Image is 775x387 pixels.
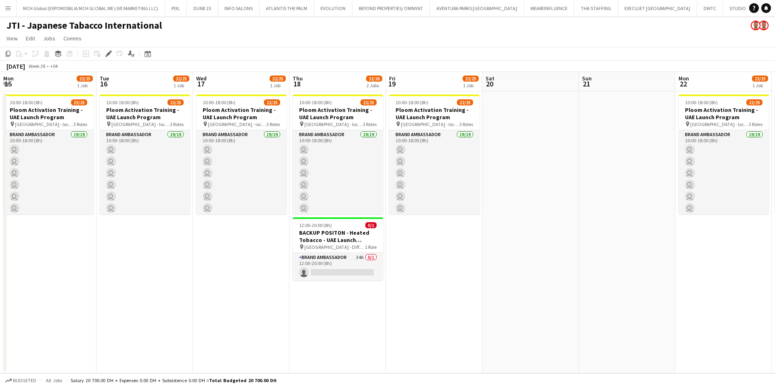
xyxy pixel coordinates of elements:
app-job-card: 10:00-18:00 (8h)22/25Ploom Activation Training - UAE Launch Program [GEOGRAPHIC_DATA] - locations... [100,95,190,214]
span: 1 Role [365,244,377,250]
span: 3 Roles [459,121,473,127]
span: 22/25 [360,99,377,105]
h3: Ploom Activation Training - UAE Launch Program [679,106,769,121]
button: DUNE 23 [187,0,218,16]
span: Tue [100,75,109,82]
app-user-avatar: David O Connor [751,21,760,30]
app-job-card: 10:00-18:00 (8h)22/25Ploom Activation Training - UAE Launch Program [GEOGRAPHIC_DATA] - locations... [389,95,480,214]
div: 2 Jobs [367,82,382,88]
app-job-card: 10:00-18:00 (8h)22/25Ploom Activation Training - UAE Launch Program [GEOGRAPHIC_DATA] - locations... [293,95,383,214]
button: BEYOND PROPERTIES/ OMNIYAT [352,0,430,16]
span: 19 [388,79,396,88]
h1: JTI - Japanese Tabacco International [6,19,162,32]
app-card-role: Brand Ambassador34A0/112:00-20:00 (8h) [293,253,383,280]
button: Budgeted [4,376,38,385]
span: View [6,35,18,42]
span: Thu [293,75,303,82]
span: Total Budgeted 20 700.00 DH [209,377,276,383]
span: Sun [582,75,592,82]
div: 1 Job [77,82,92,88]
span: [GEOGRAPHIC_DATA] - Different locations [304,244,365,250]
span: 21 [581,79,592,88]
span: [GEOGRAPHIC_DATA] - locations TBC [304,121,363,127]
span: 22/25 [77,76,93,82]
span: 20 [484,79,494,88]
span: 22/25 [752,76,768,82]
span: Wed [196,75,207,82]
button: DWTC [697,0,723,16]
span: 10:00-18:00 (8h) [299,99,332,105]
app-card-role: Brand Ambassador19/1910:00-18:00 (8h) [196,130,287,368]
span: 16 [98,79,109,88]
button: INFO SALONS [218,0,260,16]
span: 3 Roles [170,121,184,127]
span: 22/25 [463,76,479,82]
button: WEAREINFLUENCE [524,0,574,16]
a: View [3,33,21,44]
button: EXECUJET [GEOGRAPHIC_DATA] [618,0,697,16]
span: [GEOGRAPHIC_DATA] - locations TBC [401,121,459,127]
div: 1 Job [463,82,478,88]
button: PIXL [165,0,187,16]
a: Edit [23,33,38,44]
span: Edit [26,35,35,42]
app-job-card: 10:00-18:00 (8h)22/25Ploom Activation Training - UAE Launch Program [GEOGRAPHIC_DATA] - locations... [3,95,94,214]
span: 22/25 [173,76,189,82]
h3: Ploom Activation Training - UAE Launch Program [293,106,383,121]
app-card-role: Brand Ambassador19/1910:00-18:00 (8h) [389,130,480,368]
span: 22/25 [746,99,762,105]
span: 10:00-18:00 (8h) [106,99,139,105]
span: Week 38 [27,63,47,69]
span: Fri [389,75,396,82]
div: 1 Job [752,82,768,88]
span: 22/25 [270,76,286,82]
app-card-role: Brand Ambassador19/1910:00-18:00 (8h) [3,130,94,368]
app-user-avatar: David O Connor [759,21,769,30]
span: [GEOGRAPHIC_DATA] - locations TBC [208,121,266,127]
span: Mon [679,75,689,82]
span: 10:00-18:00 (8h) [10,99,42,105]
span: 22/25 [264,99,280,105]
div: Salary 20 700.00 DH + Expenses 0.00 DH + Subsistence 0.00 DH = [71,377,276,383]
span: 18 [291,79,303,88]
span: Comms [63,35,82,42]
span: 0/1 [365,222,377,228]
span: 22/25 [457,99,473,105]
h3: Ploom Activation Training - UAE Launch Program [389,106,480,121]
span: 3 Roles [363,121,377,127]
app-card-role: Brand Ambassador19/1910:00-18:00 (8h) [293,130,383,368]
span: All jobs [44,377,64,383]
button: THA STAFFING [574,0,618,16]
h3: Ploom Activation Training - UAE Launch Program [100,106,190,121]
h3: Ploom Activation Training - UAE Launch Program [3,106,94,121]
span: [GEOGRAPHIC_DATA] - locations TBC [690,121,749,127]
div: 10:00-18:00 (8h)22/25Ploom Activation Training - UAE Launch Program [GEOGRAPHIC_DATA] - locations... [196,95,287,214]
span: [GEOGRAPHIC_DATA] - locations TBC [15,121,73,127]
app-job-card: 10:00-18:00 (8h)22/25Ploom Activation Training - UAE Launch Program [GEOGRAPHIC_DATA] - locations... [679,95,769,214]
span: 17 [195,79,207,88]
span: 22/26 [366,76,382,82]
a: Jobs [40,33,59,44]
span: 10:00-18:00 (8h) [396,99,428,105]
span: 3 Roles [749,121,762,127]
span: 22/25 [71,99,87,105]
span: 15 [2,79,14,88]
button: EVOLUTION [314,0,352,16]
h3: Ploom Activation Training - UAE Launch Program [196,106,287,121]
app-card-role: Brand Ambassador19/1910:00-18:00 (8h) [679,130,769,368]
div: 1 Job [174,82,189,88]
span: Sat [486,75,494,82]
span: 22/25 [168,99,184,105]
span: 12:00-20:00 (8h) [299,222,332,228]
span: 10:00-18:00 (8h) [203,99,235,105]
button: STUDIO KINZA [723,0,767,16]
app-job-card: 12:00-20:00 (8h)0/1BACKUP POSITON - Heated Tobacco - UAE Launch Program [GEOGRAPHIC_DATA] - Diffe... [293,217,383,280]
div: +04 [50,63,58,69]
div: 1 Job [270,82,285,88]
